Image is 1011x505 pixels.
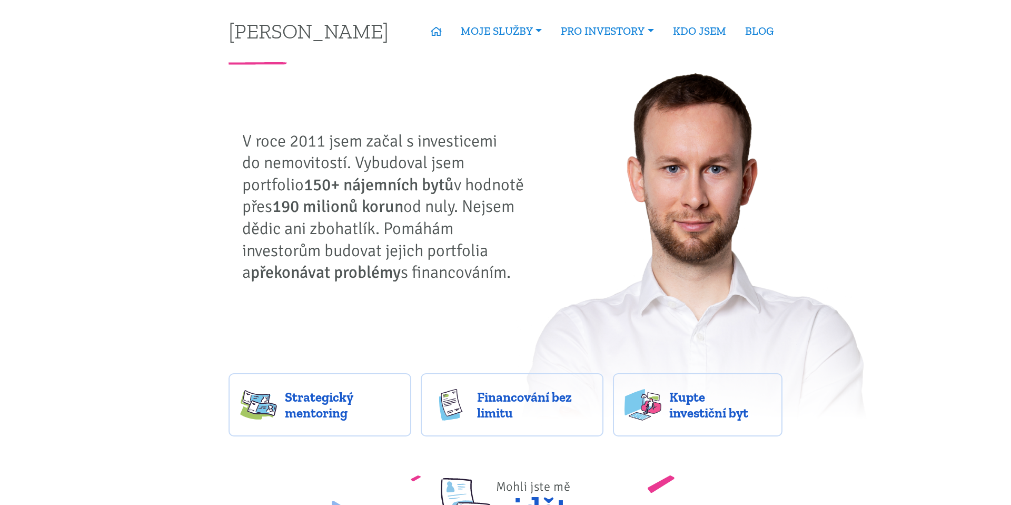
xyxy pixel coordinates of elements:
span: Mohli jste mě [496,479,571,494]
span: Strategický mentoring [285,389,400,421]
a: Financování bez limitu [421,373,603,436]
p: V roce 2011 jsem začal s investicemi do nemovitostí. Vybudoval jsem portfolio v hodnotě přes od n... [242,130,532,284]
a: Strategický mentoring [229,373,411,436]
a: PRO INVESTORY [551,19,663,43]
a: KDO JSEM [663,19,736,43]
span: Financování bez limitu [477,389,592,421]
img: finance [432,389,469,421]
span: Kupte investiční byt [669,389,771,421]
a: [PERSON_NAME] [229,21,389,41]
strong: překonávat problémy [251,262,401,283]
strong: 190 milionů korun [272,196,403,217]
img: strategy [240,389,277,421]
img: flats [625,389,661,421]
a: Kupte investiční byt [613,373,783,436]
strong: 150+ nájemních bytů [304,174,454,195]
a: MOJE SLUŽBY [451,19,551,43]
a: BLOG [736,19,783,43]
